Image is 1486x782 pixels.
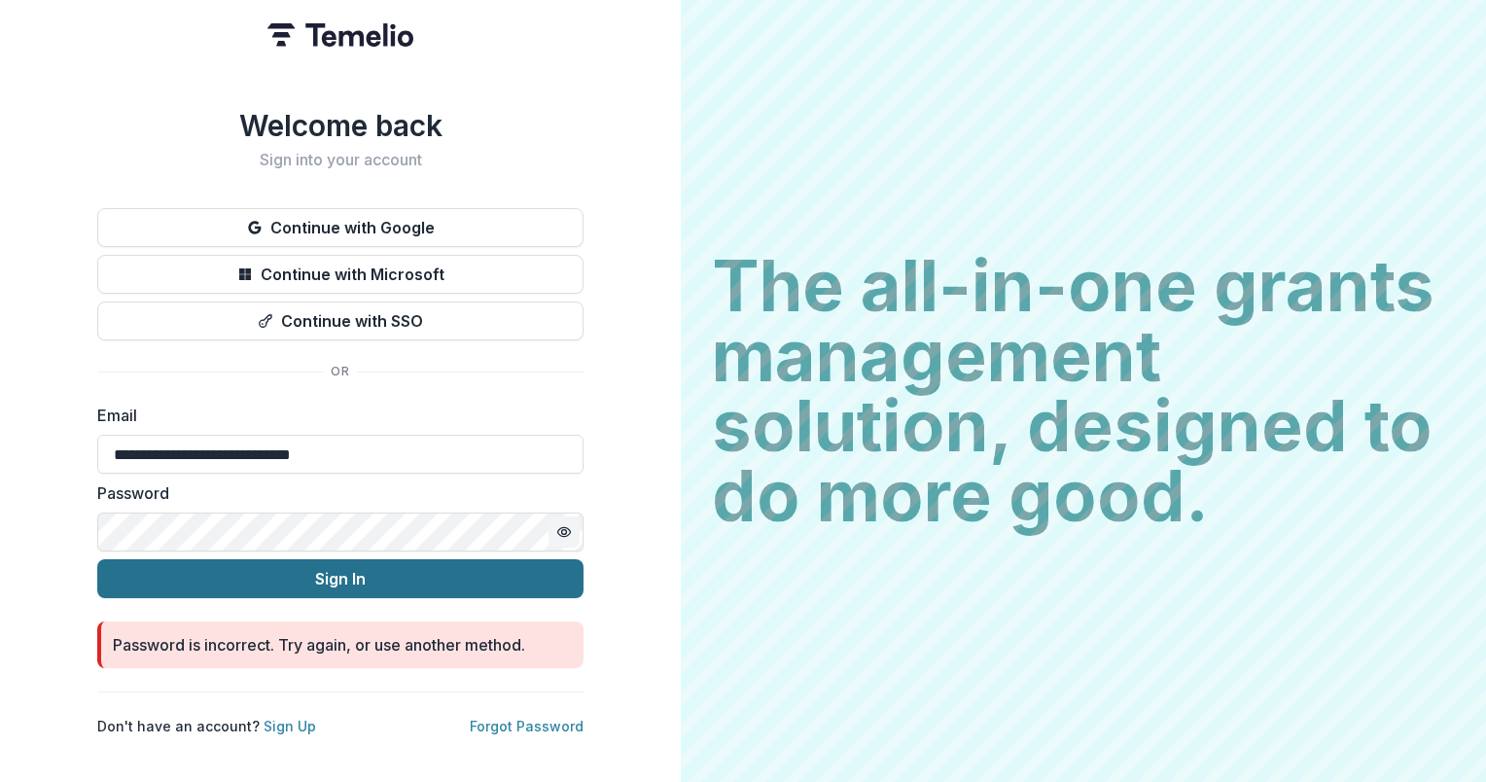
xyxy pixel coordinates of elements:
a: Sign Up [264,718,316,734]
button: Continue with Microsoft [97,255,584,294]
div: Password is incorrect. Try again, or use another method. [113,633,525,657]
h1: Welcome back [97,108,584,143]
button: Continue with SSO [97,302,584,340]
label: Password [97,481,572,505]
button: Toggle password visibility [548,516,580,548]
p: Don't have an account? [97,716,316,736]
label: Email [97,404,572,427]
h2: Sign into your account [97,151,584,169]
button: Continue with Google [97,208,584,247]
button: Sign In [97,559,584,598]
img: Temelio [267,23,413,47]
a: Forgot Password [470,718,584,734]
